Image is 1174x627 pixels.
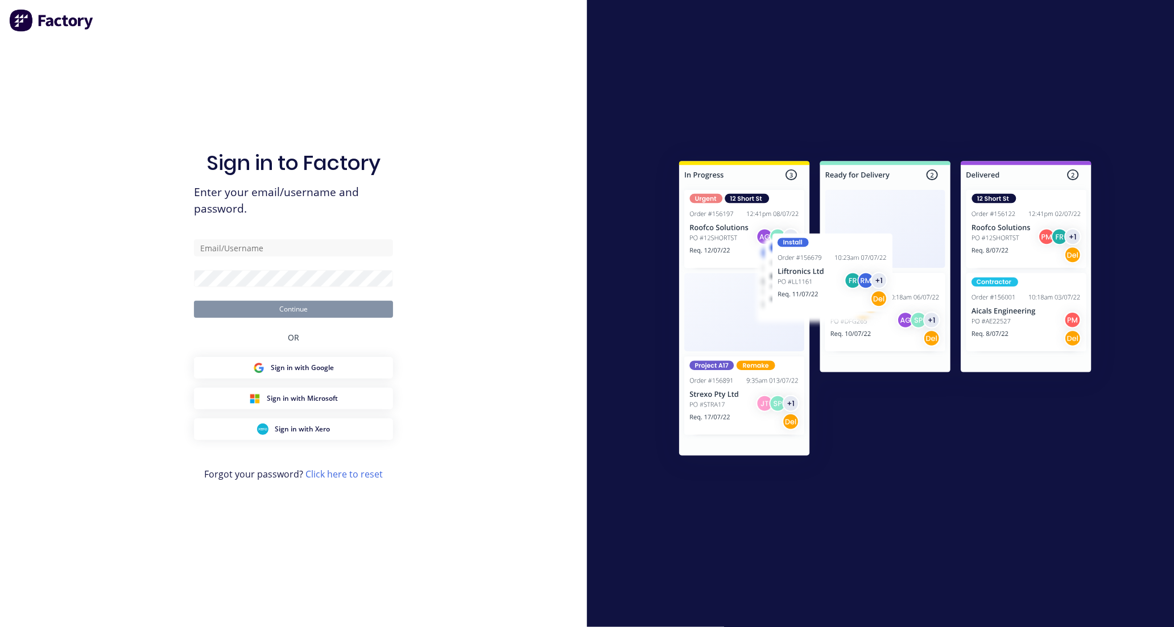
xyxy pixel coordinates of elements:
[654,138,1117,483] img: Sign in
[206,151,381,175] h1: Sign in to Factory
[9,9,94,32] img: Factory
[267,393,338,404] span: Sign in with Microsoft
[194,301,393,318] button: Continue
[194,388,393,409] button: Microsoft Sign inSign in with Microsoft
[253,362,264,373] img: Google Sign in
[288,318,299,357] div: OR
[271,363,334,373] span: Sign in with Google
[194,418,393,440] button: Xero Sign inSign in with Xero
[275,424,330,434] span: Sign in with Xero
[257,423,268,435] img: Xero Sign in
[249,393,261,404] img: Microsoft Sign in
[305,468,383,480] a: Click here to reset
[194,184,393,217] span: Enter your email/username and password.
[194,239,393,256] input: Email/Username
[194,357,393,379] button: Google Sign inSign in with Google
[204,467,383,481] span: Forgot your password?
